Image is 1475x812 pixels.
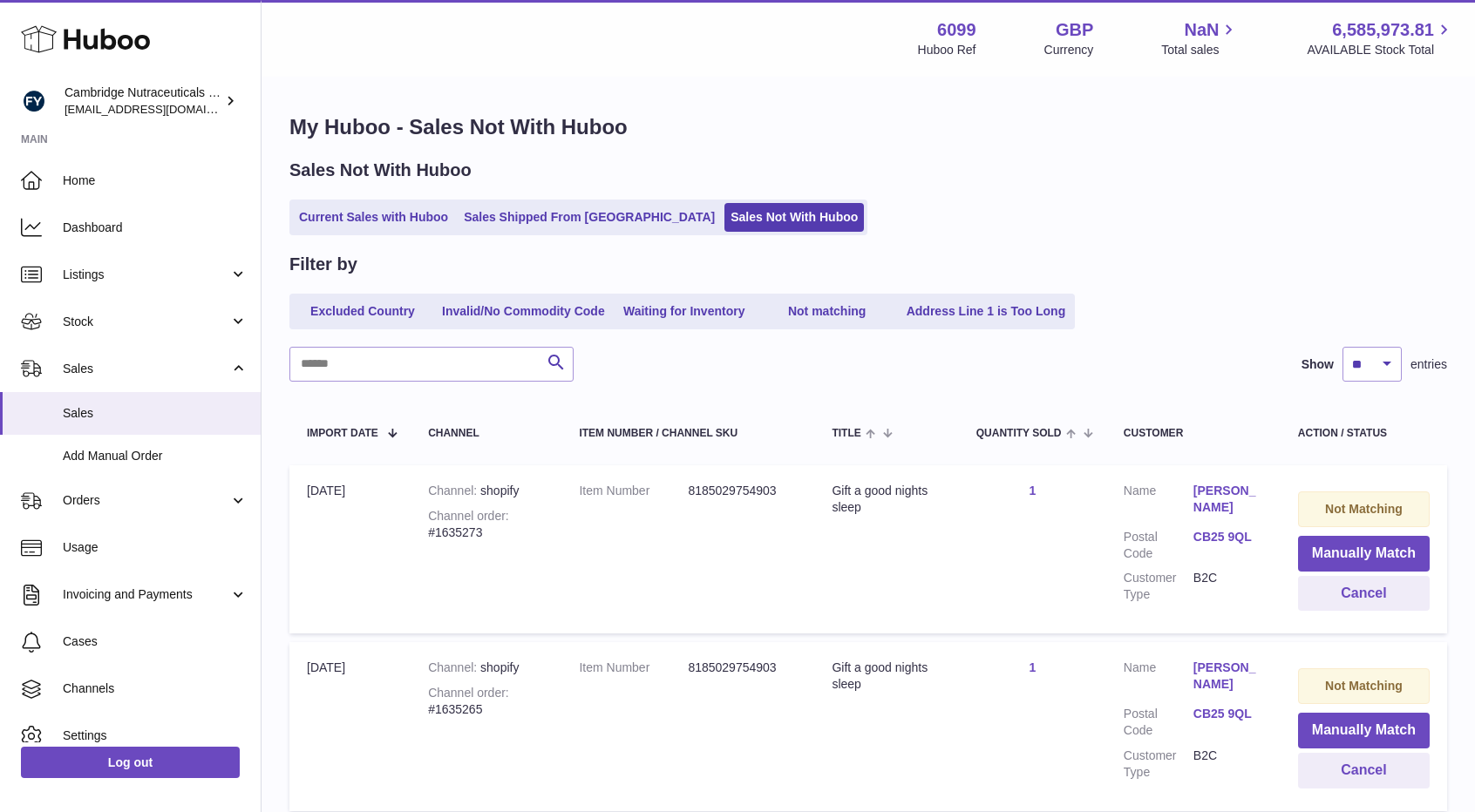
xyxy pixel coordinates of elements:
[63,173,248,189] span: Home
[63,314,229,330] span: Stock
[1298,428,1430,439] div: Action / Status
[63,448,248,464] span: Add Manual Order
[1124,570,1193,603] dt: Customer Type
[293,203,454,232] a: Current Sales with Huboo
[758,297,897,326] a: Not matching
[1124,483,1193,520] dt: Name
[1332,18,1434,42] span: 6,585,973.81
[1124,706,1193,739] dt: Postal Code
[832,660,941,693] div: Gift a good nights sleep
[1161,42,1239,58] span: Total sales
[1307,18,1454,58] a: 6,585,973.81 AVAILABLE Stock Total
[918,42,976,58] div: Huboo Ref
[63,267,229,283] span: Listings
[63,220,248,236] span: Dashboard
[21,88,47,114] img: huboo@camnutra.com
[65,102,256,116] span: [EMAIL_ADDRESS][DOMAIN_NAME]
[63,361,229,377] span: Sales
[428,660,544,676] div: shopify
[1193,748,1263,781] dd: B2C
[63,633,248,650] span: Cases
[1056,18,1093,42] strong: GBP
[579,660,688,676] dt: Item Number
[63,405,248,422] span: Sales
[428,428,544,439] div: Channel
[724,203,864,232] a: Sales Not With Huboo
[1193,483,1263,516] a: [PERSON_NAME]
[428,484,480,497] strong: Channel
[289,159,472,182] h2: Sales Not With Huboo
[289,642,411,810] td: [DATE]
[1124,428,1263,439] div: Customer
[1161,18,1239,58] a: NaN Total sales
[1298,576,1430,612] button: Cancel
[428,686,509,700] strong: Channel order
[901,297,1072,326] a: Address Line 1 is Too Long
[63,727,248,744] span: Settings
[1124,748,1193,781] dt: Customer Type
[1029,484,1036,497] a: 1
[65,85,221,118] div: Cambridge Nutraceuticals Ltd
[1124,660,1193,697] dt: Name
[428,509,509,523] strong: Channel order
[1298,536,1430,572] button: Manually Match
[428,660,480,674] strong: Channel
[21,747,240,778] a: Log out
[1298,753,1430,788] button: Cancel
[976,428,1062,439] span: Quantity Sold
[688,483,797,499] dd: 8185029754903
[63,492,229,509] span: Orders
[289,465,411,633] td: [DATE]
[289,113,1447,141] h1: My Huboo - Sales Not With Huboo
[832,428,860,439] span: Title
[1410,356,1447,373] span: entries
[63,680,248,697] span: Channels
[63,586,229,603] span: Invoicing and Payments
[1193,706,1263,722] a: CB25 9QL
[937,18,976,42] strong: 6099
[1325,502,1403,516] strong: Not Matching
[1325,679,1403,693] strong: Not Matching
[832,483,941,516] div: Gift a good nights sleep
[289,253,357,276] h2: Filter by
[1044,42,1094,58] div: Currency
[293,297,432,326] a: Excluded Country
[579,428,797,439] div: Item Number / Channel SKU
[1124,529,1193,562] dt: Postal Code
[1302,356,1334,373] label: Show
[688,660,797,676] dd: 8185029754903
[428,685,544,718] div: #1635265
[63,539,248,556] span: Usage
[436,297,611,326] a: Invalid/No Commodity Code
[1193,570,1263,603] dd: B2C
[1184,18,1219,42] span: NaN
[428,508,544,541] div: #1635273
[428,483,544,499] div: shopify
[1307,42,1454,58] span: AVAILABLE Stock Total
[1298,713,1430,748] button: Manually Match
[307,428,378,439] span: Import date
[458,203,721,232] a: Sales Shipped From [GEOGRAPHIC_DATA]
[1193,660,1263,693] a: [PERSON_NAME]
[615,297,754,326] a: Waiting for Inventory
[1193,529,1263,545] a: CB25 9QL
[579,483,688,499] dt: Item Number
[1029,660,1036,674] a: 1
